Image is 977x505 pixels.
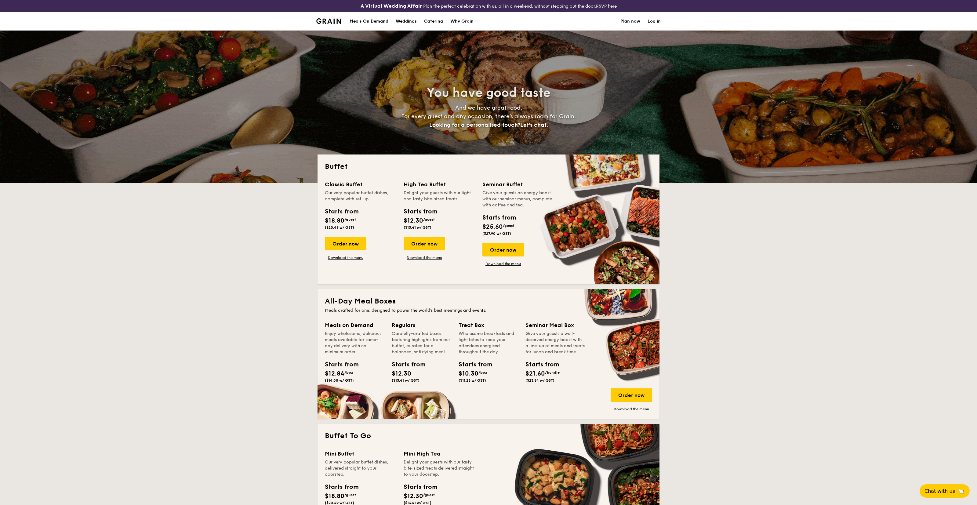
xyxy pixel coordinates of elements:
[404,492,423,500] span: $12.30
[313,2,664,10] div: Plan the perfect celebration with us, all in a weekend, without stepping out the door.
[325,296,652,306] h2: All-Day Meal Boxes
[404,449,475,458] div: Mini High Tea
[325,217,344,224] span: $18.80
[404,501,431,505] span: ($13.41 w/ GST)
[316,18,341,24] a: Logotype
[520,122,548,128] span: Let's chat.
[325,370,344,377] span: $12.84
[325,180,396,189] div: Classic Buffet
[404,255,445,260] a: Download the menu
[325,378,354,383] span: ($14.00 w/ GST)
[325,449,396,458] div: Mini Buffet
[392,360,419,369] div: Starts from
[325,237,366,250] div: Order now
[392,370,411,377] span: $12.30
[420,12,447,31] a: Catering
[648,12,661,31] a: Log in
[478,370,487,375] span: /box
[325,190,396,202] div: Our very popular buffet dishes, complete with set-up.
[325,459,396,478] div: Our very popular buffet dishes, delivered straight to your doorstep.
[459,378,486,383] span: ($11.23 w/ GST)
[450,12,474,31] div: Why Grain
[596,4,617,9] a: RSVP here
[404,207,437,216] div: Starts from
[404,180,475,189] div: High Tea Buffet
[325,255,366,260] a: Download the menu
[920,484,970,498] button: Chat with us🦙
[482,180,554,189] div: Seminar Buffet
[924,488,955,494] span: Chat with us
[611,388,652,402] div: Order now
[482,243,524,256] div: Order now
[503,223,514,228] span: /guest
[344,370,353,375] span: /box
[344,217,356,222] span: /guest
[325,307,652,314] div: Meals crafted for one, designed to power the world's best meetings and events.
[525,331,585,355] div: Give your guests a well-deserved energy boost with a line-up of meals and treats for lunch and br...
[404,225,431,230] span: ($13.41 w/ GST)
[482,190,554,208] div: Give your guests an energy boost with our seminar menus, complete with coffee and tea.
[404,459,475,478] div: Delight your guests with our tasty bite-sized treats delivered straight to your doorstep.
[404,482,437,492] div: Starts from
[482,213,516,222] div: Starts from
[427,85,550,100] span: You have good taste
[525,370,545,377] span: $21.60
[429,122,520,128] span: Looking for a personalised touch?
[344,493,356,497] span: /guest
[620,12,640,31] a: Plan now
[392,12,420,31] a: Weddings
[350,12,388,31] div: Meals On Demand
[525,378,554,383] span: ($23.54 w/ GST)
[459,331,518,355] div: Wholesome breakfasts and light bites to keep your attendees energised throughout the day.
[346,12,392,31] a: Meals On Demand
[545,370,560,375] span: /bundle
[482,231,511,236] span: ($27.90 w/ GST)
[325,321,384,329] div: Meals on Demand
[316,18,341,24] img: Grain
[423,493,435,497] span: /guest
[401,104,576,128] span: And we have great food. For every guest and any occasion, there’s always room for Grain.
[482,261,524,266] a: Download the menu
[957,488,965,495] span: 🦙
[459,370,478,377] span: $10.30
[423,217,435,222] span: /guest
[392,331,451,355] div: Carefully-crafted boxes featuring highlights from our buffet, curated for a balanced, satisfying ...
[325,360,352,369] div: Starts from
[459,321,518,329] div: Treat Box
[325,492,344,500] span: $18.80
[325,482,358,492] div: Starts from
[525,321,585,329] div: Seminar Meal Box
[361,2,422,10] h4: A Virtual Wedding Affair
[404,217,423,224] span: $12.30
[325,207,358,216] div: Starts from
[325,162,652,172] h2: Buffet
[325,501,354,505] span: ($20.49 w/ GST)
[447,12,477,31] a: Why Grain
[611,407,652,412] a: Download the menu
[404,237,445,250] div: Order now
[424,12,443,31] h1: Catering
[482,223,503,231] span: $25.60
[392,378,419,383] span: ($13.41 w/ GST)
[459,360,486,369] div: Starts from
[325,225,354,230] span: ($20.49 w/ GST)
[525,360,553,369] div: Starts from
[392,321,451,329] div: Regulars
[404,190,475,202] div: Delight your guests with our light and tasty bite-sized treats.
[396,12,417,31] div: Weddings
[325,431,652,441] h2: Buffet To Go
[325,331,384,355] div: Enjoy wholesome, delicious meals available for same-day delivery with no minimum order.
